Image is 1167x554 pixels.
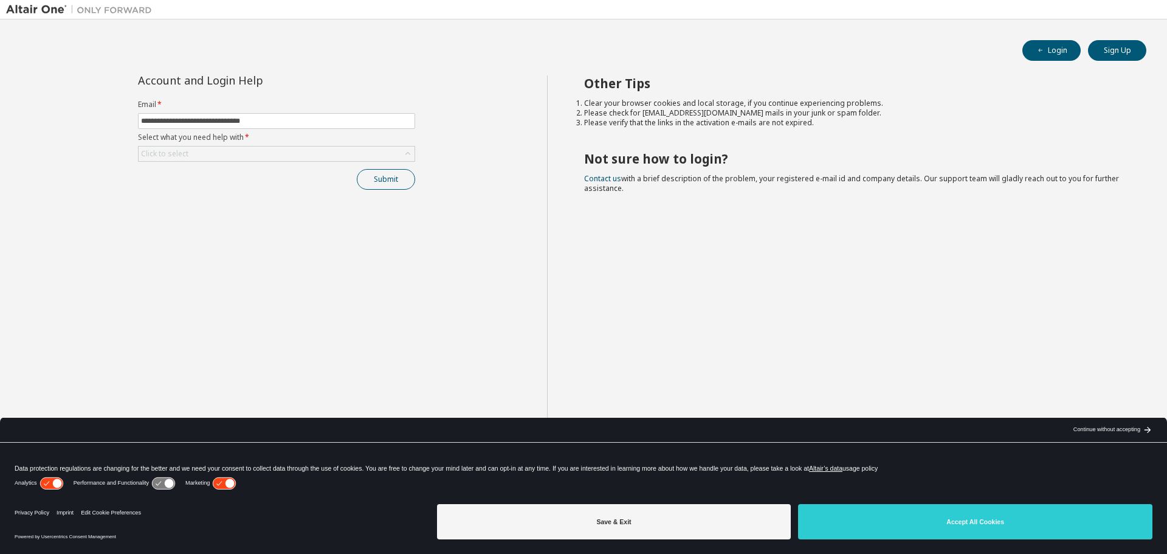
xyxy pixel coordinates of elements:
div: Account and Login Help [138,75,360,85]
button: Login [1022,40,1081,61]
button: Sign Up [1088,40,1146,61]
button: Submit [357,169,415,190]
li: Please check for [EMAIL_ADDRESS][DOMAIN_NAME] mails in your junk or spam folder. [584,108,1125,118]
label: Email [138,100,415,109]
li: Clear your browser cookies and local storage, if you continue experiencing problems. [584,99,1125,108]
h2: Other Tips [584,75,1125,91]
label: Select what you need help with [138,133,415,142]
div: Click to select [141,149,188,159]
a: Contact us [584,173,621,184]
img: Altair One [6,4,158,16]
span: with a brief description of the problem, your registered e-mail id and company details. Our suppo... [584,173,1119,193]
li: Please verify that the links in the activation e-mails are not expired. [584,118,1125,128]
h2: Not sure how to login? [584,151,1125,167]
div: Click to select [139,147,415,161]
